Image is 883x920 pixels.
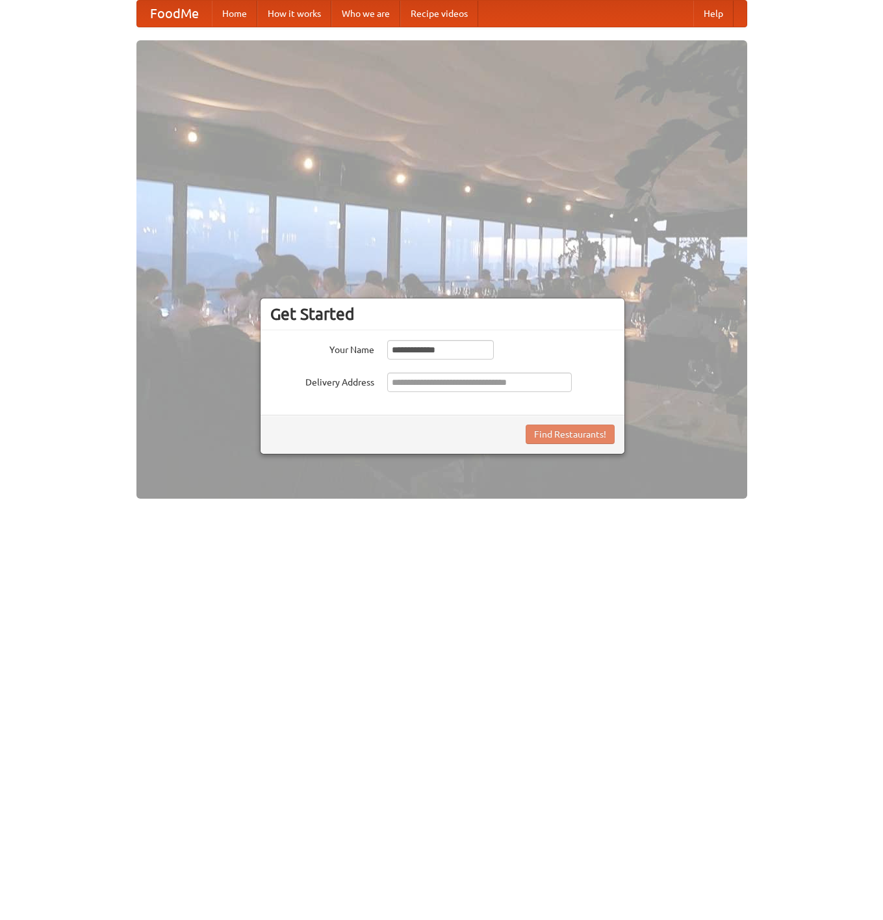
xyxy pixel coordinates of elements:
[137,1,212,27] a: FoodMe
[400,1,478,27] a: Recipe videos
[257,1,331,27] a: How it works
[526,425,615,444] button: Find Restaurants!
[270,340,374,356] label: Your Name
[331,1,400,27] a: Who we are
[270,304,615,324] h3: Get Started
[212,1,257,27] a: Home
[270,373,374,389] label: Delivery Address
[693,1,734,27] a: Help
